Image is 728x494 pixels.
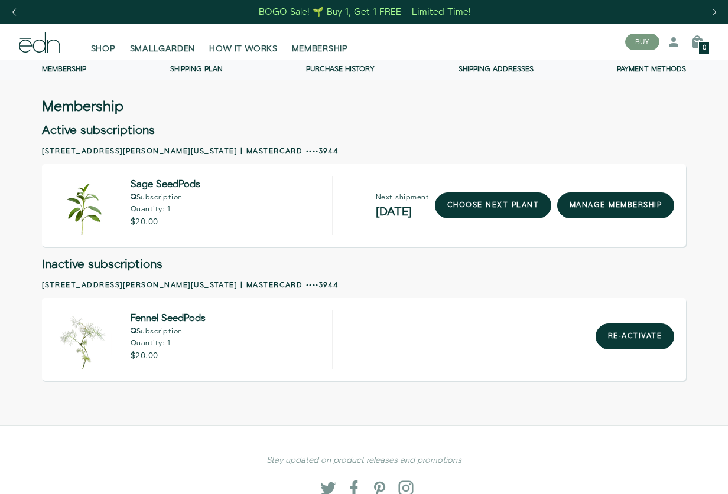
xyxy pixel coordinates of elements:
h2: [DATE] [376,206,429,218]
a: Shipping Plan [170,64,223,74]
a: Purchase history [306,64,375,74]
p: Quantity: 1 [131,206,200,213]
span: 0 [703,45,706,51]
img: Sage SeedPods [54,176,113,235]
a: BOGO Sale! 🌱 Buy 1, Get 1 FREE – Limited Time! [258,3,473,21]
span: MEMBERSHIP [292,43,348,55]
a: SMALLGARDEN [123,29,203,55]
a: MEMBERSHIP [285,29,355,55]
span: Sage SeedPods [131,181,200,189]
a: Shipping addresses [459,64,534,74]
span: Fennel SeedPods [131,315,206,323]
h2: [STREET_ADDRESS][PERSON_NAME][US_STATE] | Mastercard ••••3944 [42,146,686,157]
a: Payment methods [617,64,686,74]
h2: Active subscriptions [42,125,686,136]
a: SHOP [84,29,123,55]
p: $20.00 [131,218,200,226]
a: HOW IT WORKS [202,29,284,55]
p: Next shipment [376,194,429,201]
span: HOW IT WORKS [209,43,277,55]
img: Fennel SeedPods [54,310,113,369]
button: BUY [625,34,659,50]
a: manage membership [557,192,674,218]
a: choose next plant [435,192,551,218]
h3: Membership [42,101,123,113]
p: Quantity: 1 [131,340,206,347]
h2: [STREET_ADDRESS][PERSON_NAME][US_STATE] | Mastercard ••••3944 [42,280,686,291]
p: Subscription [131,328,206,335]
h2: Inactive subscriptions [42,259,686,270]
p: $20.00 [131,352,206,360]
p: Subscription [131,194,200,201]
button: Re-activate [596,323,674,349]
a: Membership [42,64,86,74]
div: BOGO Sale! 🌱 Buy 1, Get 1 FREE – Limited Time! [259,6,471,18]
em: Stay updated on product releases and promotions [266,454,461,466]
span: SMALLGARDEN [130,43,196,55]
span: SHOP [91,43,116,55]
